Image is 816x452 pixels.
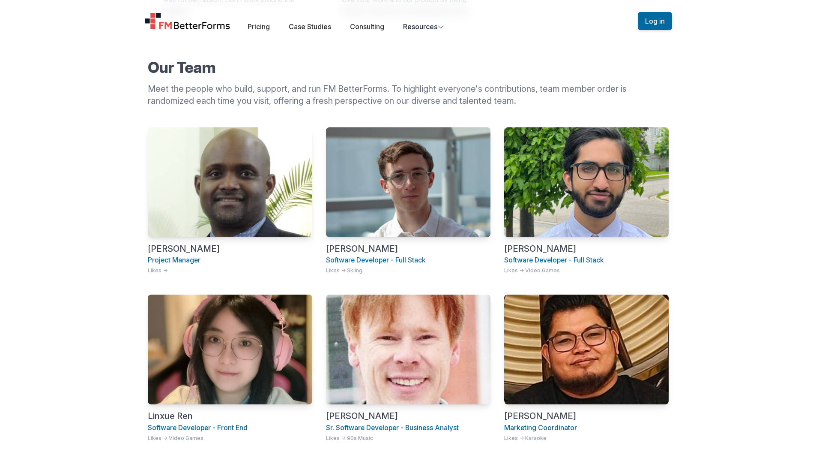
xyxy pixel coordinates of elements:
[504,411,669,421] h3: [PERSON_NAME]
[148,423,312,433] p: Software Developer - Front End
[350,22,384,31] a: Consulting
[248,22,270,31] a: Pricing
[504,255,669,265] p: Software Developer - Full Stack
[148,59,669,76] h2: Our Team
[289,22,331,31] a: Case Studies
[144,12,231,30] a: Home
[326,267,490,274] p: Likes -> Skiing
[403,21,444,32] button: Resources
[326,411,490,421] h3: [PERSON_NAME]
[148,435,312,442] p: Likes -> Video Games
[326,244,490,253] h3: [PERSON_NAME]
[148,267,312,274] p: Likes ->
[148,411,312,421] h3: Linxue Ren
[134,10,682,32] nav: Global
[326,423,490,433] p: Sr. Software Developer - Business Analyst
[638,12,672,30] button: Log in
[148,83,669,107] p: Meet the people who build, support, and run FM BetterForms. To highlight everyone's contributions...
[148,244,312,253] h3: [PERSON_NAME]
[148,255,312,265] p: Project Manager
[504,244,669,253] h3: [PERSON_NAME]
[326,255,490,265] p: Software Developer - Full Stack
[504,423,669,433] p: Marketing Coordinator
[504,435,669,442] p: Likes -> Karaoke
[326,435,490,442] p: Likes -> 90s Music
[504,267,669,274] p: Likes -> Video Games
